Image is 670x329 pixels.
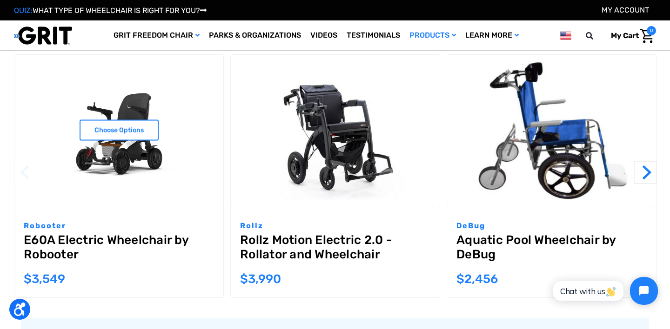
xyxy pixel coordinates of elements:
[204,20,306,51] a: Parks & Organizations
[456,233,647,266] a: Aquatic Pool Wheelchair by DeBug,$2,456.00
[24,272,65,286] span: $3,549
[240,233,430,266] a: Rollz Motion Electric 2.0 - Rollator and Wheelchair,$3,990.00
[604,26,656,46] a: Cart with 0 items
[14,161,37,184] button: Go to slide 2 of 2
[306,20,342,51] a: Videos
[14,6,33,15] span: QUIZ:
[456,272,498,286] span: $2,456
[456,220,647,231] p: DeBug
[461,20,523,51] a: Learn More
[80,120,159,141] a: Choose Options
[647,26,656,35] span: 0
[14,6,207,15] a: QUIZ:WHAT TYPE OF WHEELCHAIR IS RIGHT FOR YOU?
[14,55,223,206] img: E60A Electric Wheelchair by Robooter
[240,220,430,231] p: Rollz
[447,61,656,200] img: Aquatic Pool Wheelchair by DeBug
[634,161,657,184] button: Go to slide 2 of 2
[405,20,461,51] a: Products
[640,29,654,43] img: Cart
[240,272,281,286] span: $3,990
[543,269,666,313] iframe: Tidio Chat
[590,26,604,46] input: Search
[14,26,72,45] img: GRIT All-Terrain Wheelchair and Mobility Equipment
[447,55,656,206] a: Aquatic Pool Wheelchair by DeBug,$2,456.00
[560,30,571,41] img: us.png
[602,6,649,14] a: Account
[109,20,204,51] a: GRIT Freedom Chair
[24,220,214,231] p: Robooter
[231,55,440,206] img: Rollz Motion Electric 2.0 - Rollator and Wheelchair
[14,55,223,206] a: E60A Electric Wheelchair by Robooter,$3,549.00
[24,233,214,266] a: E60A Electric Wheelchair by Robooter,$3,549.00
[342,20,405,51] a: Testimonials
[611,31,639,40] span: My Cart
[231,55,440,206] a: Rollz Motion Electric 2.0 - Rollator and Wheelchair,$3,990.00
